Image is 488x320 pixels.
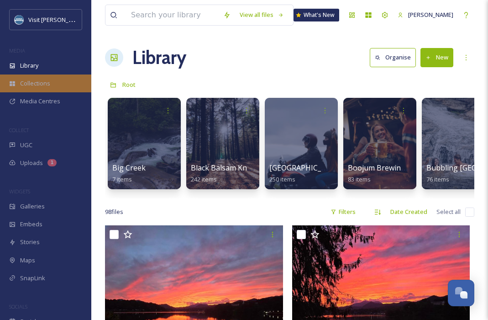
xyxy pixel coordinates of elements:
[269,164,343,183] a: [GEOGRAPHIC_DATA]250 items
[20,61,38,70] span: Library
[294,9,339,21] a: What's New
[20,220,42,229] span: Embeds
[122,80,136,89] span: Root
[408,11,453,19] span: [PERSON_NAME]
[235,6,289,24] a: View all files
[20,79,50,88] span: Collections
[448,280,474,306] button: Open Chat
[393,6,458,24] a: [PERSON_NAME]
[436,208,461,216] span: Select all
[269,163,343,173] span: [GEOGRAPHIC_DATA]
[191,163,256,173] span: Black Balsam Knob
[20,141,32,149] span: UGC
[132,44,186,71] a: Library
[9,303,27,310] span: SOCIALS
[348,164,440,183] a: Boojum Brewing Company83 items
[20,256,35,265] span: Maps
[105,208,123,216] span: 98 file s
[9,127,29,133] span: COLLECT
[9,188,30,195] span: WIDGETS
[348,175,371,183] span: 83 items
[20,238,40,246] span: Stories
[191,164,256,183] a: Black Balsam Knob242 items
[20,202,45,211] span: Galleries
[370,48,416,67] button: Organise
[426,175,449,183] span: 76 items
[326,203,360,221] div: Filters
[20,97,60,106] span: Media Centres
[126,5,219,25] input: Search your library
[20,159,43,167] span: Uploads
[20,274,45,283] span: SnapLink
[112,164,146,183] a: Big Creek7 items
[386,203,432,221] div: Date Created
[15,15,24,24] img: images.png
[9,47,25,54] span: MEDIA
[122,79,136,90] a: Root
[47,159,57,166] div: 1
[28,15,86,24] span: Visit [PERSON_NAME]
[112,163,146,173] span: Big Creek
[370,48,420,67] a: Organise
[112,175,132,183] span: 7 items
[191,175,217,183] span: 242 items
[269,175,295,183] span: 250 items
[420,48,453,67] button: New
[348,163,440,173] span: Boojum Brewing Company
